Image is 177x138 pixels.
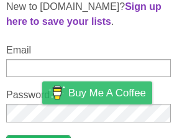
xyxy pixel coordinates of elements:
[42,81,152,104] a: Buy me a coffee
[6,45,171,56] label: Email
[68,82,146,104] span: Buy me a coffee
[6,1,161,27] a: Sign up here to save your lists
[6,90,171,101] label: Password
[48,82,65,103] img: Buy me a coffee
